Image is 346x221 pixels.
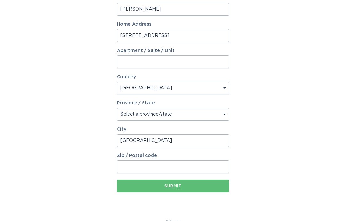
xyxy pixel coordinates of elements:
label: Zip / Postal code [117,153,229,158]
button: Submit [117,180,229,192]
label: Country [117,75,136,79]
label: Province / State [117,101,155,105]
label: Apartment / Suite / Unit [117,48,229,53]
label: City [117,127,229,132]
div: Submit [120,184,226,188]
label: Home Address [117,22,229,27]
